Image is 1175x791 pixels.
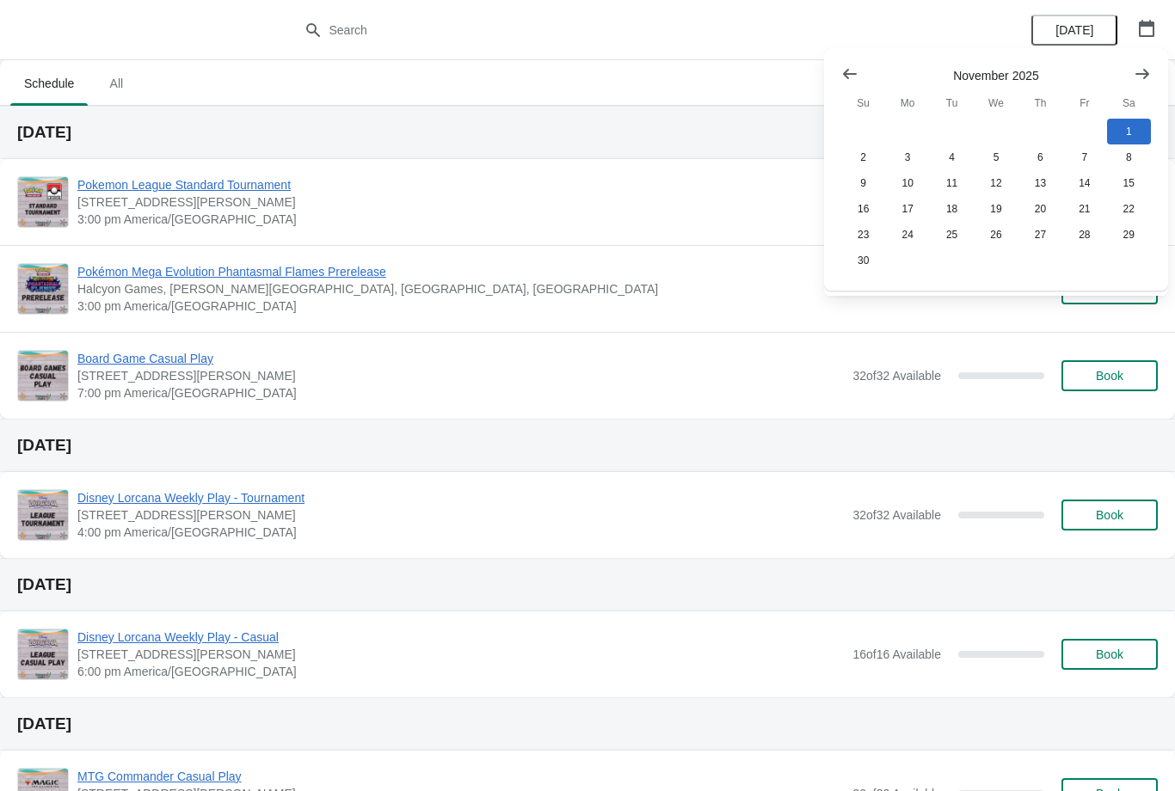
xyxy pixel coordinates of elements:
span: Disney Lorcana Weekly Play - Tournament [77,489,844,506]
span: MTG Commander Casual Play [77,768,844,785]
span: Disney Lorcana Weekly Play - Casual [77,629,844,646]
button: Thursday November 13 2025 [1018,170,1062,196]
span: [STREET_ADDRESS][PERSON_NAME] [77,193,844,211]
th: Tuesday [930,88,974,119]
button: Monday November 24 2025 [885,222,929,248]
button: Book [1061,360,1158,391]
button: Book [1061,500,1158,530]
span: Book [1096,647,1123,661]
button: Tuesday November 11 2025 [930,170,974,196]
span: 4:00 pm America/[GEOGRAPHIC_DATA] [77,524,844,541]
span: [STREET_ADDRESS][PERSON_NAME] [77,367,844,384]
span: Schedule [10,68,88,99]
th: Monday [885,88,929,119]
th: Wednesday [974,88,1018,119]
span: 32 of 32 Available [852,369,941,383]
h2: [DATE] [17,124,1158,141]
button: Monday November 3 2025 [885,144,929,170]
button: Wednesday November 12 2025 [974,170,1018,196]
button: Tuesday November 25 2025 [930,222,974,248]
span: Pokémon Mega Evolution Phantasmal Flames Prerelease [77,263,844,280]
button: Thursday November 20 2025 [1018,196,1062,222]
button: Saturday November 29 2025 [1107,222,1151,248]
button: Monday November 17 2025 [885,196,929,222]
img: Disney Lorcana Weekly Play - Casual | 2040 Louetta Rd Ste I Spring, TX 77388 | 6:00 pm America/Ch... [18,629,68,679]
th: Sunday [841,88,885,119]
h2: [DATE] [17,715,1158,733]
span: Book [1096,508,1123,522]
th: Friday [1062,88,1106,119]
img: Pokémon Mega Evolution Phantasmal Flames Prerelease | Halcyon Games, Louetta Road, Spring, TX, US... [18,264,68,314]
button: Show previous month, October 2025 [834,58,865,89]
button: Friday November 28 2025 [1062,222,1106,248]
span: [STREET_ADDRESS][PERSON_NAME] [77,506,844,524]
button: Wednesday November 19 2025 [974,196,1018,222]
button: [DATE] [1031,15,1117,46]
button: Book [1061,639,1158,670]
button: Sunday November 2 2025 [841,144,885,170]
span: All [95,68,138,99]
button: Saturday November 22 2025 [1107,196,1151,222]
h2: [DATE] [17,437,1158,454]
th: Thursday [1018,88,1062,119]
button: Monday November 10 2025 [885,170,929,196]
button: Sunday November 16 2025 [841,196,885,222]
button: Tuesday November 4 2025 [930,144,974,170]
span: Board Game Casual Play [77,350,844,367]
button: Tuesday November 18 2025 [930,196,974,222]
span: Book [1096,369,1123,383]
span: 6:00 pm America/[GEOGRAPHIC_DATA] [77,663,844,680]
button: Sunday November 9 2025 [841,170,885,196]
input: Search [329,15,882,46]
button: Sunday November 30 2025 [841,248,885,273]
button: Friday November 7 2025 [1062,144,1106,170]
span: 32 of 32 Available [852,508,941,522]
button: Thursday November 27 2025 [1018,222,1062,248]
span: 3:00 pm America/[GEOGRAPHIC_DATA] [77,211,844,228]
img: Pokemon League Standard Tournament | 2040 Louetta Rd Ste I Spring, TX 77388 | 3:00 pm America/Chi... [18,177,68,227]
th: Saturday [1107,88,1151,119]
span: Pokemon League Standard Tournament [77,176,844,193]
span: Halcyon Games, [PERSON_NAME][GEOGRAPHIC_DATA], [GEOGRAPHIC_DATA], [GEOGRAPHIC_DATA] [77,280,844,297]
h2: [DATE] [17,576,1158,593]
button: Thursday November 6 2025 [1018,144,1062,170]
button: Friday November 14 2025 [1062,170,1106,196]
button: Wednesday November 26 2025 [974,222,1018,248]
span: 16 of 16 Available [852,647,941,661]
span: [DATE] [1055,23,1093,37]
button: Wednesday November 5 2025 [974,144,1018,170]
button: Saturday November 15 2025 [1107,170,1151,196]
img: Disney Lorcana Weekly Play - Tournament | 2040 Louetta Rd Ste I Spring, TX 77388 | 4:00 pm Americ... [18,490,68,540]
img: Board Game Casual Play | 2040 Louetta Rd Ste I Spring, TX 77388 | 7:00 pm America/Chicago [18,351,68,401]
button: Sunday November 23 2025 [841,222,885,248]
button: Saturday November 8 2025 [1107,144,1151,170]
span: 7:00 pm America/[GEOGRAPHIC_DATA] [77,384,844,402]
span: 3:00 pm America/[GEOGRAPHIC_DATA] [77,297,844,315]
span: [STREET_ADDRESS][PERSON_NAME] [77,646,844,663]
button: Show next month, December 2025 [1127,58,1158,89]
button: Friday November 21 2025 [1062,196,1106,222]
button: Saturday November 1 2025 [1107,119,1151,144]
